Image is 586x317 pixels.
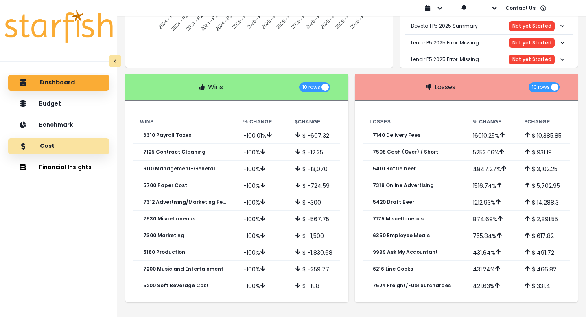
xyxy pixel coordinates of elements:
[466,161,518,177] td: 4847.27 %
[289,144,340,161] td: $ -12.25
[231,11,250,30] tspan: 2025 - P1
[289,127,340,144] td: $ -607.32
[40,143,55,150] p: Cost
[237,261,289,277] td: -100 %
[157,11,177,30] tspan: 2024 - P9
[302,82,320,92] span: 10 rows
[518,177,570,194] td: $ 5,702.95
[143,183,187,188] p: 5700 Paper Cost
[39,100,61,107] p: Budget
[405,18,573,34] button: Dovetail P5 2025 SummaryNot yet Started
[518,227,570,244] td: $ 617.82
[237,177,289,194] td: -100 %
[8,96,109,112] button: Budget
[319,11,339,30] tspan: 2025 - P7
[518,127,570,144] td: $ 10,385.85
[512,57,551,62] span: Not yet Started
[518,211,570,227] td: $ 2,891.55
[143,249,185,255] p: 5180 Production
[199,11,221,32] tspan: 2024 - P12
[143,166,215,172] p: 6110 Management-General
[237,127,289,144] td: -100.01 %
[435,82,455,92] p: Losses
[512,23,551,29] span: Not yet Started
[8,138,109,154] button: Cost
[260,11,280,30] tspan: 2025 - P3
[143,216,195,222] p: 7530 Miscellaneous
[143,233,184,238] p: 7300 Marketing
[289,211,340,227] td: $ -567.75
[373,249,438,255] p: 9999 Ask My Accountant
[143,132,191,138] p: 6310 Payroll Taxes
[290,11,309,30] tspan: 2025 - P5
[373,166,416,172] p: 5410 Bottle beer
[466,227,518,244] td: 755.84 %
[237,144,289,161] td: -100 %
[518,161,570,177] td: $ 3,102.25
[275,11,294,30] tspan: 2025 - P4
[8,117,109,133] button: Benchmark
[8,159,109,176] button: Financial Insights
[289,194,340,211] td: $ -300
[170,11,191,32] tspan: 2024 - P10
[237,211,289,227] td: -100 %
[373,199,414,205] p: 5420 Draft Beer
[518,244,570,261] td: $ 491.72
[349,11,368,30] tspan: 2025 - P9
[405,51,573,68] button: Lenoir P5 2025 Error: Missing Host/Hostess ExpenseNot yet Started
[373,233,430,238] p: 6350 Employee Meals
[411,49,509,70] p: Lenoir P5 2025 Error: Missing Host/Hostess Expense
[289,277,340,294] td: $ -198
[289,227,340,244] td: $ -1,500
[466,194,518,211] td: 1212.93 %
[334,11,353,30] tspan: 2025 - P8
[405,35,573,51] button: Lenoir P5 2025 Error: Missing Advertising/Marketing FeesNot yet Started
[289,117,340,127] th: $ Change
[411,16,478,36] p: Dovetail P5 2025 Summary
[466,211,518,227] td: 874.69 %
[237,117,289,127] th: % Change
[185,11,206,32] tspan: 2024 - P11
[518,144,570,161] td: $ 931.19
[518,261,570,277] td: $ 466.82
[237,244,289,261] td: -100 %
[214,11,236,32] tspan: 2024 - P13
[237,161,289,177] td: -100 %
[237,194,289,211] td: -100 %
[289,261,340,277] td: $ -259.77
[143,266,223,272] p: 7200 Music and Entertainment
[373,283,451,288] p: 7524 Freight/Fuel Surcharges
[532,82,550,92] span: 10 rows
[143,283,209,288] p: 5200 Soft Beverage Cost
[246,11,265,30] tspan: 2025 - P2
[466,117,518,127] th: % Change
[466,177,518,194] td: 1516.74 %
[8,75,109,91] button: Dashboard
[411,33,509,53] p: Lenoir P5 2025 Error: Missing Advertising/Marketing Fees
[208,82,223,92] p: Wins
[289,161,340,177] td: $ -13,070
[289,244,340,261] td: $ -1,830.68
[143,199,227,205] p: 7312 Advertising/Marketing Fees
[133,117,237,127] th: Wins
[237,227,289,244] td: -100 %
[518,117,570,127] th: $ Change
[363,117,466,127] th: Losses
[466,277,518,294] td: 421.63 %
[373,132,420,138] p: 7140 Delivery Fees
[373,266,413,272] p: 6216 Line Cooks
[466,144,518,161] td: 5252.06 %
[305,11,324,30] tspan: 2025 - P6
[143,149,206,155] p: 7125 Contract Cleaning
[466,244,518,261] td: 431.64 %
[518,277,570,294] td: $ 331.4
[466,127,518,144] td: 16010.25 %
[373,216,424,222] p: 7175 Miscellaneous
[39,121,73,128] p: Benchmark
[466,261,518,277] td: 431.24 %
[373,149,438,155] p: 7508 Cash (Over) / Short
[40,79,75,86] p: Dashboard
[373,183,434,188] p: 7318 Online Advertising
[237,277,289,294] td: -100 %
[289,177,340,194] td: $ -724.59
